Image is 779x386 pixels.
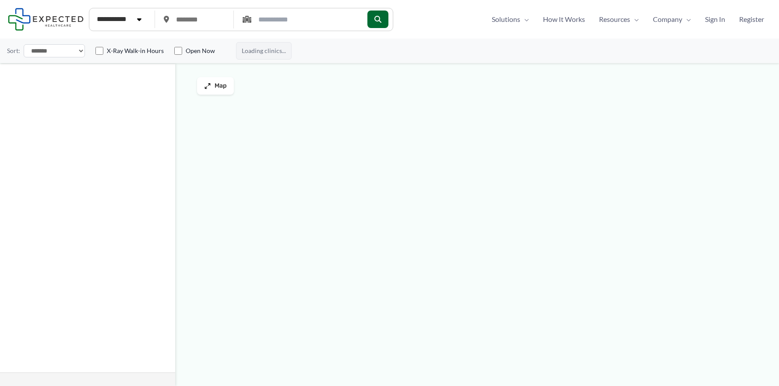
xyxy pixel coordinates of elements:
[492,13,520,26] span: Solutions
[536,13,592,26] a: How It Works
[705,13,725,26] span: Sign In
[520,13,529,26] span: Menu Toggle
[543,13,585,26] span: How It Works
[204,82,211,89] img: Maximize
[630,13,639,26] span: Menu Toggle
[732,13,771,26] a: Register
[7,45,20,57] label: Sort:
[8,8,84,30] img: Expected Healthcare Logo - side, dark font, small
[485,13,536,26] a: SolutionsMenu Toggle
[599,13,630,26] span: Resources
[215,82,227,90] span: Map
[682,13,691,26] span: Menu Toggle
[592,13,646,26] a: ResourcesMenu Toggle
[236,42,292,60] span: Loading clinics...
[698,13,732,26] a: Sign In
[739,13,764,26] span: Register
[186,46,215,55] label: Open Now
[646,13,698,26] a: CompanyMenu Toggle
[197,77,234,95] button: Map
[107,46,164,55] label: X-Ray Walk-in Hours
[653,13,682,26] span: Company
